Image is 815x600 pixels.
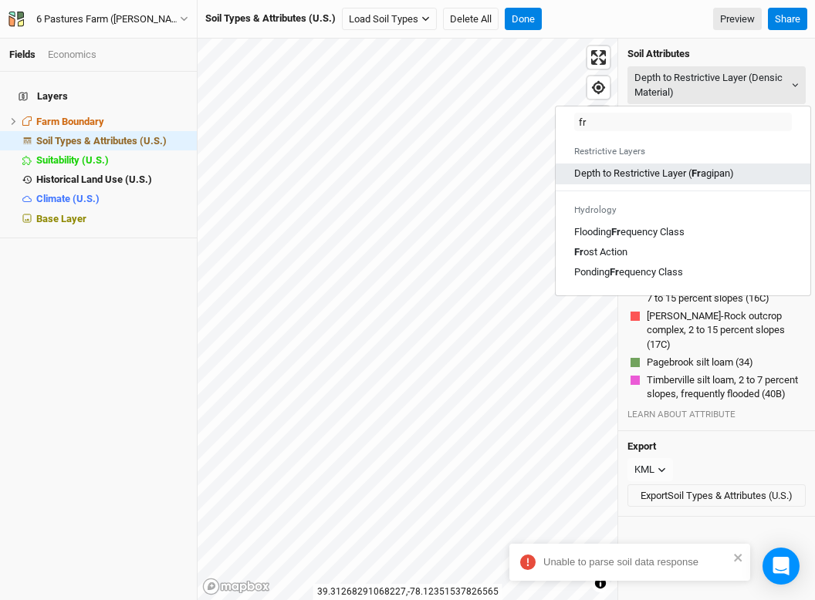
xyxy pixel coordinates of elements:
mark: Fr [611,226,621,238]
button: ExportSoil Types & Attributes (U.S.) [627,484,806,507]
span: Farm Boundary [36,116,104,127]
a: Preview [713,8,762,31]
h4: Layers [9,81,188,112]
span: Soil Types & Attributes (U.S.) [36,135,167,147]
button: Pagebrook silt loam (34) [646,355,754,370]
button: KML [627,458,673,481]
div: Hydrology [556,197,810,222]
span: Climate (U.S.) [36,193,100,204]
div: Ponding equency Class [574,265,683,279]
div: Depth to Restrictive Layer ( agipan) [574,167,734,180]
button: Done [505,8,542,31]
div: LEARN ABOUT ATTRIBUTE [627,408,806,420]
button: Delete All [443,8,499,31]
div: Climate (U.S.) [36,193,188,205]
span: Historical Land Use (U.S.) [36,174,152,185]
div: Soil Types & Attributes (U.S.) [36,135,188,147]
h4: Export [627,440,806,453]
input: Search attributes... [574,113,792,131]
h4: Soil Attributes [627,48,806,60]
mark: Fr [574,246,583,258]
div: Farm Boundary [36,116,188,128]
div: menu-options [556,133,810,289]
div: Soil Types & Attributes (U.S.) [205,12,336,25]
div: Restrictive Layers [556,139,810,163]
button: 6 Pastures Farm ([PERSON_NAME]) [8,11,189,28]
mark: Fr [692,167,701,179]
button: Depth to Restrictive Layer (Densic Material) [627,66,806,104]
div: ost Action [574,245,627,259]
div: 39.31268291068227 , -78.12351537826565 [313,584,502,600]
button: close [733,550,744,564]
div: Base Layer [36,213,188,225]
button: Load Soil Types [342,8,437,31]
span: Base Layer [36,213,86,224]
div: Suitability (U.S.) [36,154,188,167]
a: Mapbox logo [202,578,270,595]
div: 6 Pastures Farm ([PERSON_NAME]) [36,12,180,27]
div: Economics [48,48,96,62]
mark: Fr [610,266,619,278]
div: Flooding equency Class [574,225,685,239]
button: Share [768,8,807,31]
div: Open Intercom Messenger [763,548,800,585]
div: (cm) [618,39,815,431]
a: Fields [9,49,36,60]
div: Historical Land Use (U.S.) [36,174,188,186]
div: 6 Pastures Farm (Paul) [36,12,180,27]
button: [PERSON_NAME]-Rock outcrop complex, 2 to 15 percent slopes (17C) [646,308,803,352]
button: Enter fullscreen [587,46,610,69]
div: Unable to parse soil data response [543,555,729,569]
button: Timberville silt loam, 2 to 7 percent slopes, frequently flooded (40B) [646,372,803,402]
div: KML [634,462,654,477]
button: Find my location [587,76,610,99]
span: Suitability (U.S.) [36,154,109,166]
canvas: Map [198,39,617,600]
